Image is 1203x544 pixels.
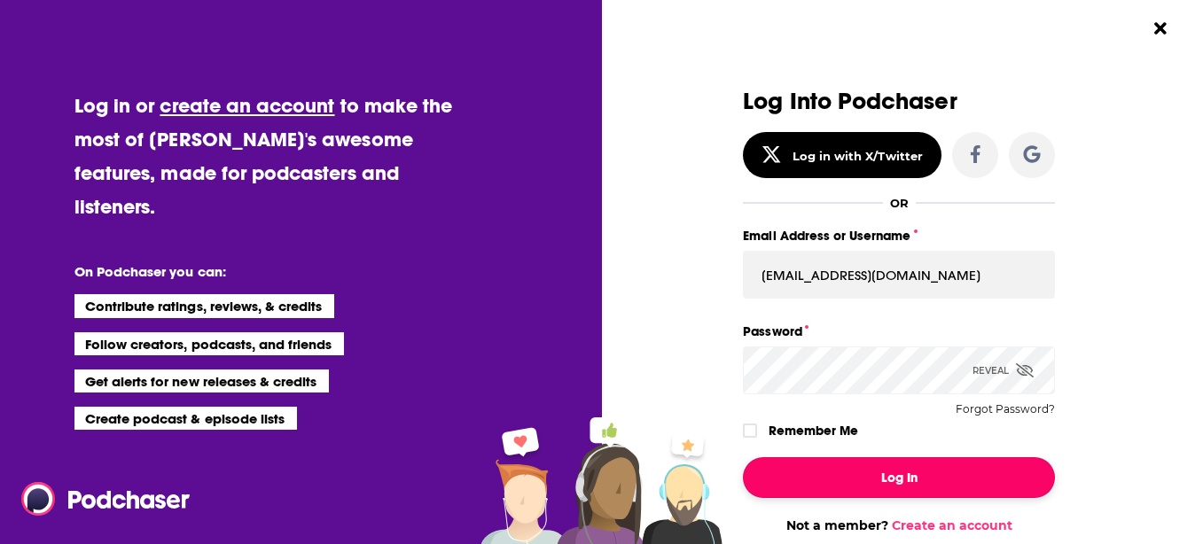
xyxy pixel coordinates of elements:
[743,251,1055,299] input: Email Address or Username
[743,132,941,178] button: Log in with X/Twitter
[892,517,1012,533] a: Create an account
[74,369,329,392] li: Get alerts for new releases & credits
[956,403,1055,416] button: Forgot Password?
[21,482,177,516] a: Podchaser - Follow, Share and Rate Podcasts
[74,263,429,280] li: On Podchaser you can:
[743,457,1055,498] button: Log In
[973,346,1034,394] div: Reveal
[74,294,335,317] li: Contribute ratings, reviews, & credits
[743,224,1055,247] label: Email Address or Username
[21,482,191,516] img: Podchaser - Follow, Share and Rate Podcasts
[743,517,1055,533] div: Not a member?
[743,320,1055,343] label: Password
[743,89,1055,114] h3: Log Into Podchaser
[793,149,923,163] div: Log in with X/Twitter
[769,419,858,442] label: Remember Me
[890,196,909,210] div: OR
[1144,12,1177,45] button: Close Button
[74,332,345,355] li: Follow creators, podcasts, and friends
[160,93,334,118] a: create an account
[74,407,297,430] li: Create podcast & episode lists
